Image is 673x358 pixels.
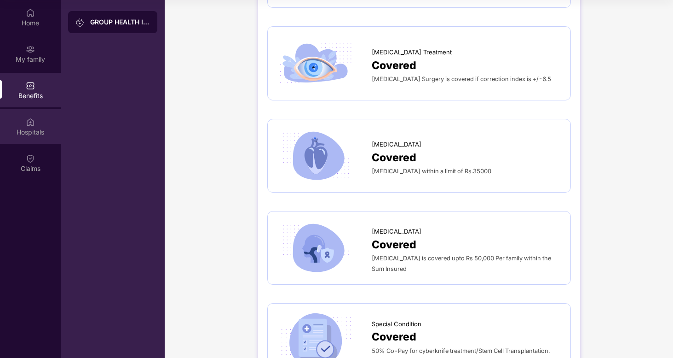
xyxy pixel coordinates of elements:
img: svg+xml;base64,PHN2ZyBpZD0iQmVuZWZpdHMiIHhtbG5zPSJodHRwOi8vd3d3LnczLm9yZy8yMDAwL3N2ZyIgd2lkdGg9Ij... [26,81,35,90]
span: [MEDICAL_DATA] is covered upto Rs 50,000 Per family within the Sum Insured [372,255,551,272]
span: [MEDICAL_DATA] Surgery is covered if correction index is +/-6.5 [372,76,551,82]
img: svg+xml;base64,PHN2ZyBpZD0iSG9tZSIgeG1sbnM9Imh0dHA6Ly93d3cudzMub3JnLzIwMDAvc3ZnIiB3aWR0aD0iMjAiIG... [26,8,35,18]
span: [MEDICAL_DATA] Treatment [372,47,452,57]
span: Covered [372,236,416,253]
img: svg+xml;base64,PHN2ZyBpZD0iQ2xhaW0iIHhtbG5zPSJodHRwOi8vd3d3LnczLm9yZy8yMDAwL3N2ZyIgd2lkdGg9IjIwIi... [26,154,35,163]
img: icon [277,129,355,183]
span: Covered [372,329,416,345]
span: Special Condition [372,319,421,329]
img: svg+xml;base64,PHN2ZyB3aWR0aD0iMjAiIGhlaWdodD0iMjAiIHZpZXdCb3g9IjAgMCAyMCAyMCIgZmlsbD0ibm9uZSIgeG... [26,45,35,54]
span: [MEDICAL_DATA] [372,140,421,149]
img: svg+xml;base64,PHN2ZyB3aWR0aD0iMjAiIGhlaWdodD0iMjAiIHZpZXdCb3g9IjAgMCAyMCAyMCIgZmlsbD0ibm9uZSIgeG... [75,18,85,27]
span: [MEDICAL_DATA] within a limit of Rs.35000 [372,168,491,175]
img: svg+xml;base64,PHN2ZyBpZD0iSG9zcGl0YWxzIiB4bWxucz0iaHR0cDovL3d3dy53My5vcmcvMjAwMC9zdmciIHdpZHRoPS... [26,117,35,127]
div: GROUP HEALTH INSURANCE [90,18,150,27]
img: icon [277,36,355,90]
img: icon [277,221,355,275]
span: [MEDICAL_DATA] [372,227,421,236]
span: Covered [372,57,416,74]
span: Covered [372,149,416,166]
